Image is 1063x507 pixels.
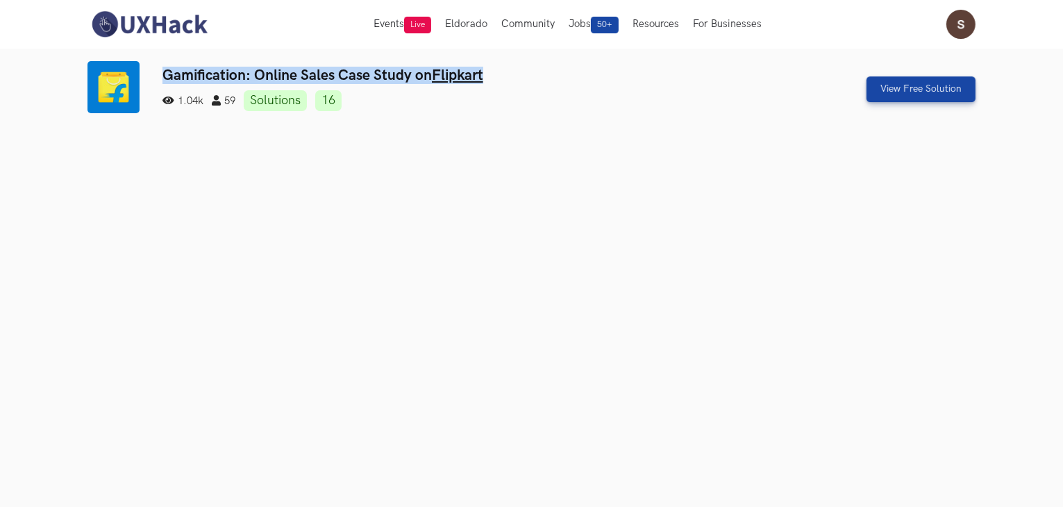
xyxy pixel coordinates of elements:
a: View Free Solution [867,76,976,102]
a: 16 [315,90,342,111]
span: 1.04k [162,95,203,107]
span: 50+ [591,17,619,33]
img: Flipkart logo [87,61,140,113]
a: Flipkart [432,67,483,84]
span: 59 [212,95,235,107]
img: Your profile pic [946,10,976,39]
img: UXHack-logo.png [87,10,211,39]
a: Solutions [244,90,307,111]
h3: Gamification: Online Sales Case Study on [162,67,751,84]
span: Live [404,17,431,33]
